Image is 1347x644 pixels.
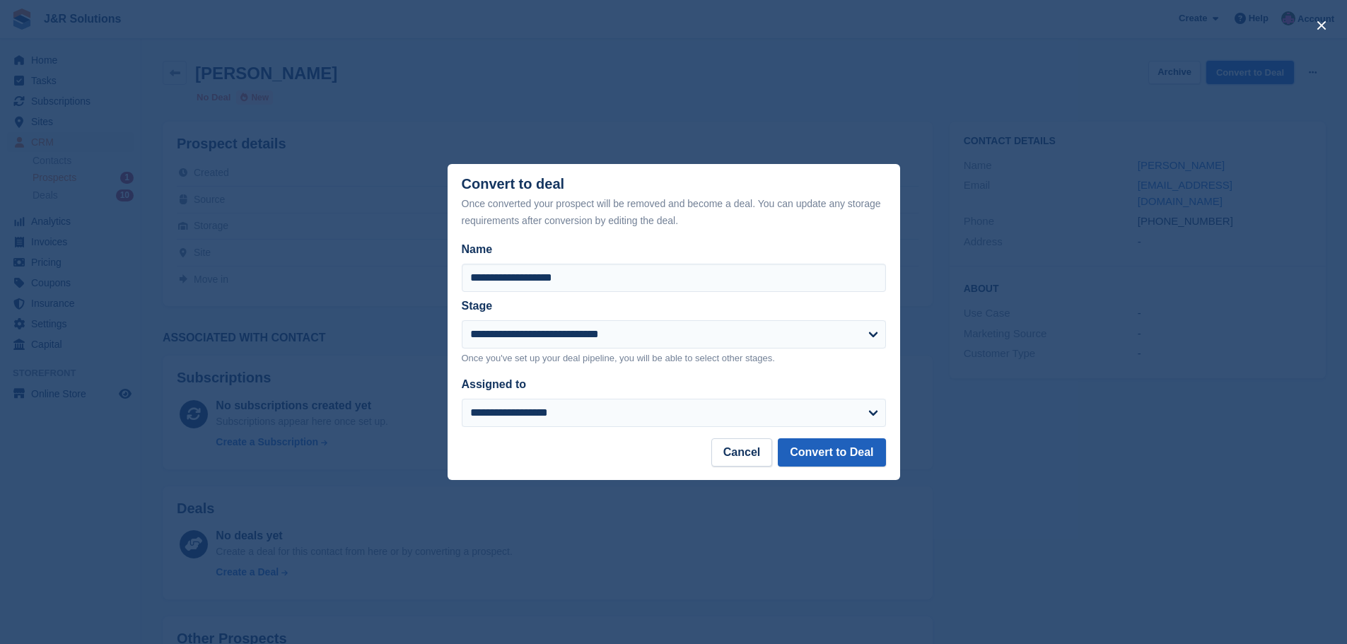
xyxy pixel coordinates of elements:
button: Convert to Deal [778,438,885,467]
div: Once converted your prospect will be removed and become a deal. You can update any storage requir... [462,195,886,229]
button: close [1310,14,1333,37]
label: Assigned to [462,378,527,390]
p: Once you've set up your deal pipeline, you will be able to select other stages. [462,351,886,365]
div: Convert to deal [462,176,886,229]
label: Name [462,241,886,258]
label: Stage [462,300,493,312]
button: Cancel [711,438,772,467]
